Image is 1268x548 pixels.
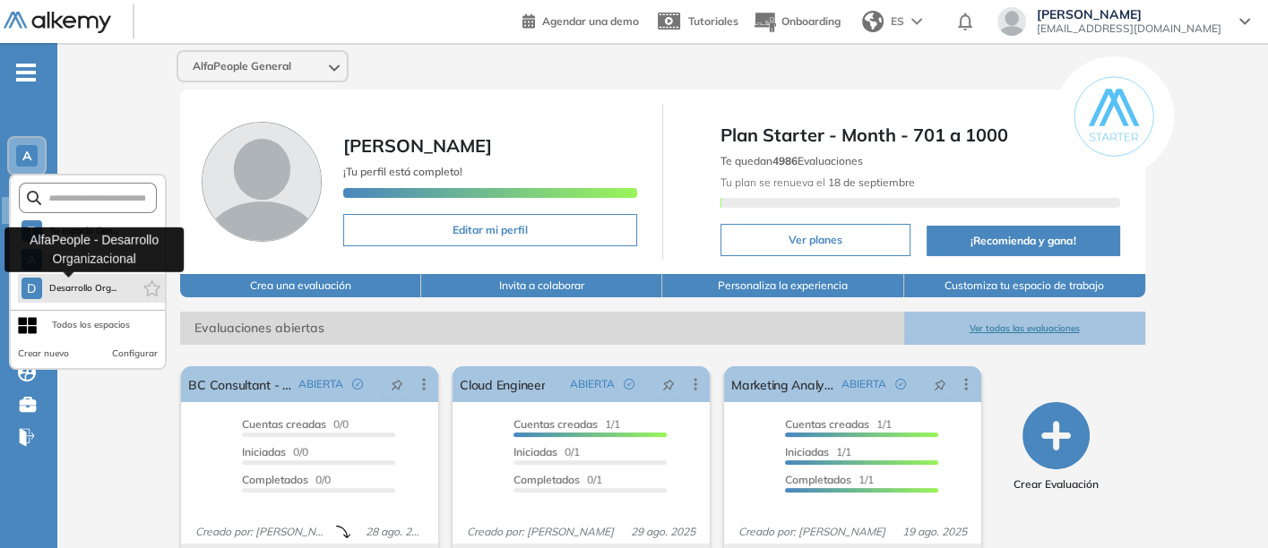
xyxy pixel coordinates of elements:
[343,165,462,178] span: ¡Tu perfil está completo!
[180,312,903,345] span: Evaluaciones abiertas
[624,524,703,540] span: 29 ago. 2025
[688,14,738,28] span: Tutoriales
[720,224,910,256] button: Ver planes
[904,312,1145,345] button: Ver todas las evaluaciones
[242,473,331,486] span: 0/0
[720,122,1120,149] span: Plan Starter - Month - 701 a 1000
[662,377,675,391] span: pushpin
[513,445,580,458] span: 0/1
[352,379,363,390] span: check-circle
[242,417,349,431] span: 0/0
[343,134,492,157] span: [PERSON_NAME]
[242,473,308,486] span: Completados
[460,366,545,402] a: Cloud Engineer
[513,473,602,486] span: 0/1
[460,524,621,540] span: Creado por: [PERSON_NAME]
[188,366,291,402] a: BC Consultant - [GEOGRAPHIC_DATA]
[542,14,639,28] span: Agendar una demo
[298,376,343,392] span: ABIERTA
[570,376,615,392] span: ABIERTA
[22,149,31,163] span: A
[242,417,326,431] span: Cuentas creadas
[934,377,946,391] span: pushpin
[927,226,1120,256] button: ¡Recomienda y gana!
[193,59,291,73] span: AlfaPeople General
[242,445,308,458] span: 0/0
[242,445,286,458] span: Iniciadas
[513,473,580,486] span: Completados
[522,9,639,30] a: Agendar una demo
[624,379,634,390] span: check-circle
[49,281,117,295] span: Desarrollo Org...
[4,227,184,271] div: AlfaPeople - Desarrollo Organizacional
[377,370,417,398] button: pushpin
[862,11,884,32] img: world
[16,71,36,74] i: -
[731,524,893,540] span: Creado por: [PERSON_NAME]
[785,473,874,486] span: 1/1
[785,417,892,431] span: 1/1
[1037,7,1221,21] span: [PERSON_NAME]
[895,524,974,540] span: 19 ago. 2025
[785,473,851,486] span: Completados
[513,417,620,431] span: 1/1
[188,524,336,540] span: Creado por: [PERSON_NAME]
[731,366,834,402] a: Marketing Analyst - [GEOGRAPHIC_DATA]
[753,3,841,41] button: Onboarding
[358,524,431,540] span: 28 ago. 2025
[785,445,851,458] span: 1/1
[112,347,158,361] button: Configurar
[391,377,403,391] span: pushpin
[180,274,421,297] button: Crea una evaluación
[772,154,798,167] b: 4986
[920,370,960,398] button: pushpin
[27,281,36,295] span: D
[785,417,869,431] span: Cuentas creadas
[825,176,915,189] b: 18 de septiembre
[720,154,863,167] span: Te quedan Evaluaciones
[18,347,69,361] button: Crear nuevo
[1037,21,1221,36] span: [EMAIL_ADDRESS][DOMAIN_NAME]
[891,13,904,30] span: ES
[52,318,130,332] div: Todos los espacios
[662,274,903,297] button: Personaliza la experiencia
[202,122,322,242] img: Foto de perfil
[1014,402,1099,492] button: Crear Evaluación
[895,379,906,390] span: check-circle
[343,214,637,246] button: Editar mi perfil
[911,18,922,25] img: arrow
[720,176,915,189] span: Tu plan se renueva el
[421,274,662,297] button: Invita a colaborar
[513,417,598,431] span: Cuentas creadas
[513,445,557,458] span: Iniciadas
[1014,476,1099,492] span: Crear Evaluación
[785,445,829,458] span: Iniciadas
[781,14,841,28] span: Onboarding
[841,376,886,392] span: ABIERTA
[904,274,1145,297] button: Customiza tu espacio de trabajo
[4,12,111,34] img: Logo
[649,370,688,398] button: pushpin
